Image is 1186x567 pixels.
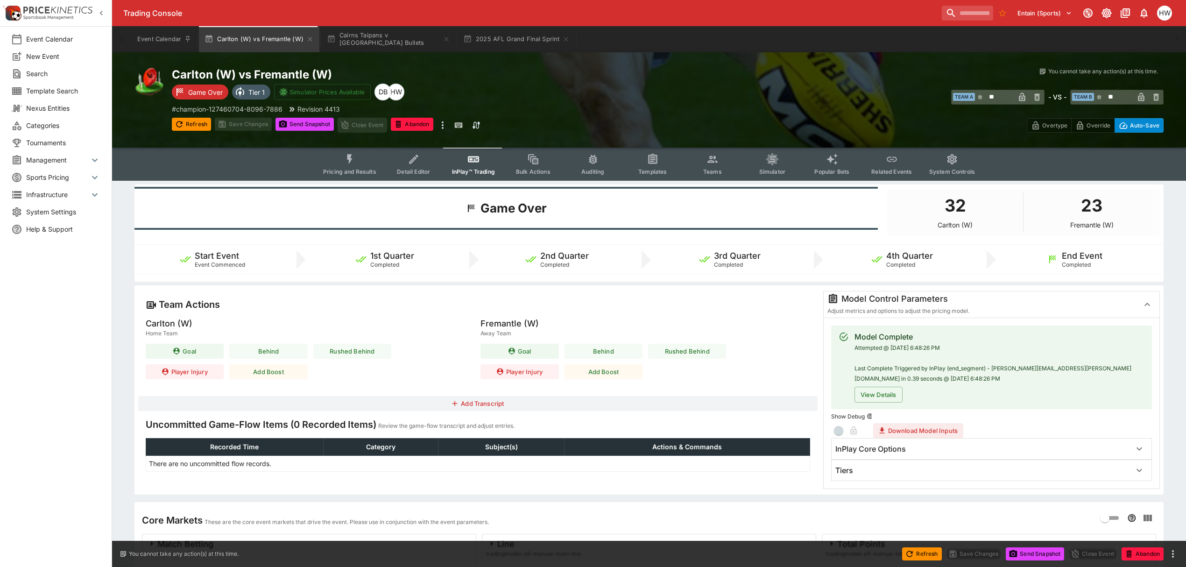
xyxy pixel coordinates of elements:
[23,15,74,20] img: Sportsbook Management
[321,26,456,52] button: Cairns Taipans v [GEOGRAPHIC_DATA] Bullets
[26,69,100,78] span: Search
[146,418,376,431] h4: Uncommitted Game-Flow Items (0 Recorded Items)
[205,517,489,527] p: These are the core event markets that drive the event. Please use in conjunction with the event p...
[3,4,21,22] img: PriceKinetics Logo
[873,423,963,438] button: Download Model Inputs
[1081,193,1102,218] h1: 23
[1027,118,1072,133] button: Overtype
[199,26,319,52] button: Carlton (W) vs Fremantle (W)
[480,344,558,359] button: Goal
[26,120,100,130] span: Categories
[1042,120,1067,130] p: Overtype
[146,329,192,338] span: Home Team
[995,6,1010,21] button: No Bookmarks
[132,26,197,52] button: Event Calendar
[437,118,448,133] button: more
[1048,67,1158,76] p: You cannot take any action(s) at this time.
[638,168,667,175] span: Templates
[1072,93,1094,101] span: Team B
[886,250,933,261] h5: 4th Quarter
[1098,5,1115,21] button: Toggle light/dark mode
[378,421,515,431] p: Review the game-flow transcript and adjust entries.
[146,344,224,359] button: Goal
[1122,548,1164,558] span: Mark an event as closed and abandoned.
[26,172,89,182] span: Sports Pricing
[134,67,164,97] img: australian_rules.png
[26,224,100,234] span: Help & Support
[565,344,642,359] button: Behind
[195,261,245,268] span: Event Commenced
[759,168,785,175] span: Simulator
[814,168,849,175] span: Popular Bets
[370,250,414,261] h5: 1st Quarter
[397,168,430,175] span: Detail Editor
[26,207,100,217] span: System Settings
[516,168,551,175] span: Bulk Actions
[146,364,224,379] button: Player Injury
[1087,120,1110,130] p: Override
[480,318,539,329] h5: Fremantle (W)
[871,168,912,175] span: Related Events
[480,200,547,216] h1: Game Over
[1080,5,1096,21] button: Connected to PK
[142,514,203,526] h4: Core Markets
[458,26,576,52] button: 2025 AFL Grand Final Sprint
[1048,92,1066,102] h6: - VS -
[1071,118,1115,133] button: Override
[26,51,100,61] span: New Event
[146,538,226,549] div: Match Betting
[297,104,340,114] p: Revision 4413
[323,439,438,456] th: Category
[938,221,973,228] p: Carlton (W)
[229,364,307,379] button: Add Boost
[854,387,903,403] button: View Details
[648,344,726,359] button: Rushed Behind
[146,456,810,472] td: There are no uncommitted flow records.
[26,190,89,199] span: Infrastructure
[714,261,743,268] span: Completed
[123,8,938,18] div: Trading Console
[1167,548,1179,560] button: more
[146,439,324,456] th: Recorded Time
[540,261,569,268] span: Completed
[1062,250,1102,261] h5: End Event
[540,250,589,261] h5: 2nd Quarter
[26,103,100,113] span: Nexus Entities
[274,84,371,100] button: Simulator Prices Available
[1006,547,1064,560] button: Send Snapshot
[942,6,993,21] input: search
[388,84,404,100] div: Harry Walker
[1154,3,1175,23] button: Harrison Walker
[854,344,1131,382] span: Attempted @ [DATE] 6:48:26 PM Last Complete Triggered by InPlay (end_segment) - [PERSON_NAME][EMA...
[480,364,558,379] button: Player Injury
[146,318,192,329] h5: Carlton (W)
[581,168,604,175] span: Auditing
[323,168,376,175] span: Pricing and Results
[172,67,668,82] h2: Copy To Clipboard
[886,261,915,268] span: Completed
[1027,118,1164,133] div: Start From
[313,344,391,359] button: Rushed Behind
[26,155,89,165] span: Management
[867,413,873,419] button: Show Debug
[953,93,975,101] span: Team A
[452,168,495,175] span: InPlay™ Trading
[831,412,865,420] p: Show Debug
[438,439,564,456] th: Subject(s)
[316,148,982,181] div: Event type filters
[854,331,1144,342] div: Model Complete
[229,344,307,359] button: Behind
[1062,261,1091,268] span: Completed
[835,444,906,454] h6: InPlay Core Options
[26,34,100,44] span: Event Calendar
[391,118,433,131] button: Abandon
[129,550,239,558] p: You cannot take any action(s) at this time.
[827,293,1131,305] div: Model Control Parameters
[275,118,334,131] button: Send Snapshot
[188,87,223,97] p: Game Over
[929,168,975,175] span: System Controls
[1012,6,1078,21] button: Select Tenant
[1115,118,1164,133] button: Auto-Save
[374,84,391,100] div: Dylan Brown
[486,538,581,549] div: Line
